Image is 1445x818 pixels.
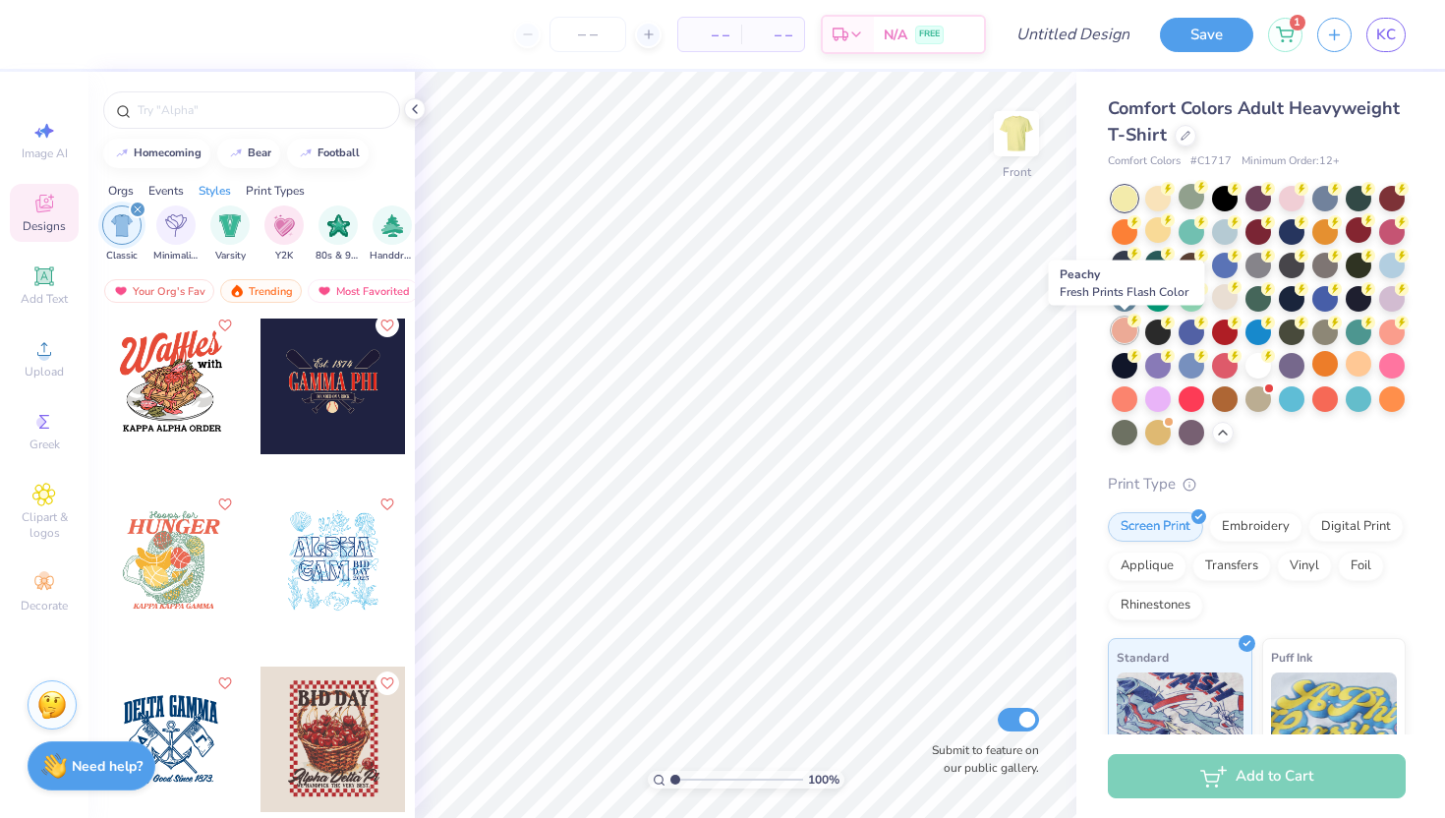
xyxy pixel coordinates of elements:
span: – – [690,25,729,45]
img: Varsity Image [219,214,242,237]
button: filter button [210,205,250,263]
strong: Need help? [72,757,143,776]
img: Handdrawn Image [381,214,403,237]
span: – – [753,25,792,45]
div: Foil [1338,552,1384,581]
span: Minimum Order: 12 + [1242,153,1340,170]
span: Varsity [215,249,246,263]
img: most_fav.gif [113,284,129,298]
input: Untitled Design [1001,15,1145,54]
span: 1 [1290,15,1305,30]
div: homecoming [134,147,202,158]
span: Designs [23,218,66,234]
button: homecoming [103,139,210,168]
div: Applique [1108,552,1186,581]
div: Transfers [1192,552,1271,581]
label: Submit to feature on our public gallery. [921,741,1039,777]
div: Embroidery [1209,512,1302,542]
div: filter for 80s & 90s [316,205,361,263]
span: Greek [29,437,60,452]
img: Classic Image [111,214,134,237]
button: Like [376,314,399,337]
span: Upload [25,364,64,380]
span: Image AI [22,146,68,161]
div: Most Favorited [308,279,419,303]
input: – – [549,17,626,52]
span: Puff Ink [1271,647,1312,668]
img: Puff Ink [1271,672,1398,771]
img: 80s & 90s Image [327,214,350,237]
span: FREE [919,28,940,41]
div: Vinyl [1277,552,1332,581]
button: bear [217,139,280,168]
span: Comfort Colors Adult Heavyweight T-Shirt [1108,96,1400,146]
div: Front [1003,163,1031,181]
button: Like [213,314,237,337]
img: Front [997,114,1036,153]
div: Orgs [108,182,134,200]
button: Save [1160,18,1253,52]
div: Events [148,182,184,200]
div: filter for Y2K [264,205,304,263]
span: Fresh Prints Flash Color [1060,284,1188,300]
img: trend_line.gif [298,147,314,159]
span: KC [1376,24,1396,46]
span: Add Text [21,291,68,307]
button: filter button [264,205,304,263]
img: trend_line.gif [114,147,130,159]
div: filter for Handdrawn [370,205,415,263]
div: Screen Print [1108,512,1203,542]
button: Like [213,493,237,516]
button: filter button [370,205,415,263]
span: Classic [106,249,138,263]
div: Trending [220,279,302,303]
span: Handdrawn [370,249,415,263]
span: Minimalist [153,249,199,263]
span: 80s & 90s [316,249,361,263]
button: Like [213,672,237,695]
div: bear [248,147,271,158]
span: 100 % [808,771,839,789]
span: N/A [884,25,907,45]
span: # C1717 [1190,153,1232,170]
span: Y2K [275,249,293,263]
div: filter for Minimalist [153,205,199,263]
div: Digital Print [1308,512,1404,542]
button: filter button [102,205,142,263]
span: Comfort Colors [1108,153,1181,170]
input: Try "Alpha" [136,100,387,120]
button: Like [376,672,399,695]
div: Print Types [246,182,305,200]
div: Peachy [1049,261,1205,306]
span: Standard [1117,647,1169,668]
button: filter button [316,205,361,263]
img: Minimalist Image [165,214,187,237]
button: football [287,139,369,168]
div: Rhinestones [1108,591,1203,620]
div: Styles [199,182,231,200]
button: filter button [153,205,199,263]
span: Clipart & logos [10,509,79,541]
img: most_fav.gif [317,284,332,298]
span: Decorate [21,598,68,613]
div: Print Type [1108,473,1406,496]
img: Y2K Image [273,214,295,237]
img: trend_line.gif [228,147,244,159]
div: filter for Varsity [210,205,250,263]
a: KC [1366,18,1406,52]
div: football [318,147,360,158]
img: trending.gif [229,284,245,298]
div: filter for Classic [102,205,142,263]
img: Standard [1117,672,1243,771]
button: Like [376,493,399,516]
div: Your Org's Fav [104,279,214,303]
